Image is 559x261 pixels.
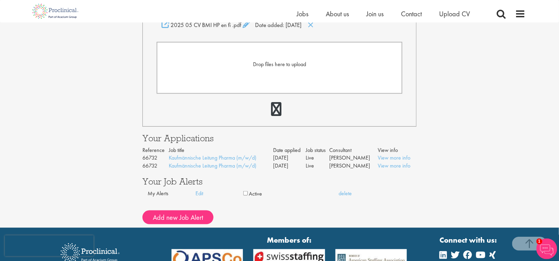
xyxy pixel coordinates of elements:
a: Jobs [297,9,309,18]
strong: Members of: [172,235,407,245]
span: .pdf [232,21,241,29]
td: [DATE] [273,162,306,170]
span: 2025 05 CV BMI HP en fi [171,21,231,29]
td: [PERSON_NAME] [330,154,378,162]
label: Active [249,190,262,198]
td: 66732 [142,154,169,162]
td: Live [306,154,330,162]
h3: Your Applications [142,134,417,143]
a: View more info [378,154,411,161]
th: View info [378,146,417,154]
strong: Connect with us: [439,235,498,245]
img: Chatbot [536,238,557,259]
span: 1 [536,238,542,244]
iframe: reCAPTCHA [5,235,94,256]
a: Upload CV [439,9,470,18]
a: View more info [378,162,411,169]
a: Edit [195,190,243,198]
a: Contact [401,9,422,18]
td: Live [306,162,330,170]
a: About us [326,9,349,18]
td: 66732 [142,162,169,170]
td: [DATE] [273,154,306,162]
td: [PERSON_NAME] [330,162,378,170]
th: Job title [169,146,273,154]
th: Date applied [273,146,306,154]
div: Date added: [DATE] [157,20,403,29]
button: Add new Job Alert [142,210,213,224]
a: Join us [367,9,384,18]
th: Consultant [330,146,378,154]
a: Kaufmännische Leitung Pharma (m/w/d) [169,154,257,161]
a: delete [339,190,387,198]
span: Drop files here to upload [253,61,306,68]
a: Kaufmännische Leitung Pharma (m/w/d) [169,162,257,169]
th: Reference [142,146,169,154]
th: Job status [306,146,330,154]
div: My Alerts [148,190,195,198]
h3: Your Job Alerts [142,177,417,186]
